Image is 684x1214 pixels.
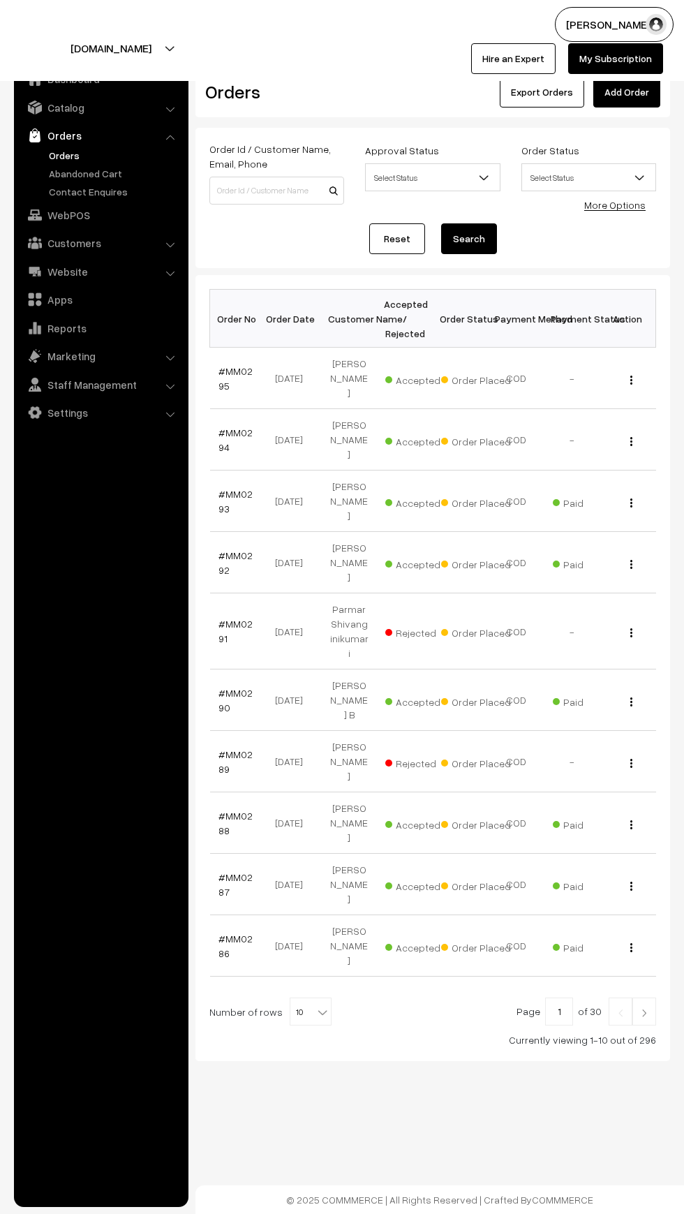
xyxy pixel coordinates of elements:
[17,259,184,284] a: Website
[17,372,184,397] a: Staff Management
[45,184,184,199] a: Contact Enquires
[441,753,511,771] span: Order Placed
[365,163,500,191] span: Select Status
[630,437,632,446] img: Menu
[265,290,321,348] th: Order Date
[385,753,455,771] span: Rejected
[433,290,489,348] th: Order Status
[265,471,321,532] td: [DATE]
[593,77,660,108] a: Add Order
[385,431,455,449] span: Accepted
[17,343,184,369] a: Marketing
[17,316,184,341] a: Reports
[489,290,544,348] th: Payment Method
[516,1005,540,1017] span: Page
[489,593,544,669] td: COD
[489,854,544,915] td: COD
[489,471,544,532] td: COD
[369,223,425,254] a: Reset
[205,81,343,103] h2: Orders
[521,163,656,191] span: Select Status
[489,348,544,409] td: COD
[638,1009,650,1017] img: Right
[385,691,455,709] span: Accepted
[441,223,497,254] button: Search
[553,691,623,709] span: Paid
[385,369,455,387] span: Accepted
[17,123,184,148] a: Orders
[265,854,321,915] td: [DATE]
[209,177,344,205] input: Order Id / Customer Name / Customer Email / Customer Phone
[441,691,511,709] span: Order Placed
[17,14,140,31] a: COMMMERCE
[218,365,253,392] a: #MM0295
[366,165,499,190] span: Select Status
[544,290,600,348] th: Payment Status
[209,1032,656,1047] div: Currently viewing 1-10 out of 296
[17,95,184,120] a: Catalog
[544,593,600,669] td: -
[265,792,321,854] td: [DATE]
[544,409,600,471] td: -
[321,532,377,593] td: [PERSON_NAME]
[489,792,544,854] td: COD
[195,1185,684,1214] footer: © 2025 COMMMERCE | All Rights Reserved | Crafted By
[265,409,321,471] td: [DATE]
[522,165,655,190] span: Select Status
[614,1009,627,1017] img: Left
[218,618,253,644] a: #MM0291
[385,814,455,832] span: Accepted
[630,376,632,385] img: Menu
[441,431,511,449] span: Order Placed
[500,77,584,108] button: Export Orders
[321,854,377,915] td: [PERSON_NAME]
[471,43,556,74] a: Hire an Expert
[555,7,674,42] button: [PERSON_NAME]…
[489,532,544,593] td: COD
[218,427,253,453] a: #MM0294
[377,290,433,348] th: Accepted / Rejected
[489,731,544,792] td: COD
[630,759,632,768] img: Menu
[385,492,455,510] span: Accepted
[553,875,623,894] span: Paid
[321,290,377,348] th: Customer Name
[265,731,321,792] td: [DATE]
[17,400,184,425] a: Settings
[218,810,253,836] a: #MM0288
[630,697,632,706] img: Menu
[568,43,663,74] a: My Subscription
[630,820,632,829] img: Menu
[218,933,253,959] a: #MM0286
[532,1194,593,1206] a: COMMMERCE
[441,875,511,894] span: Order Placed
[489,409,544,471] td: COD
[385,875,455,894] span: Accepted
[553,554,623,572] span: Paid
[441,622,511,640] span: Order Placed
[321,593,377,669] td: Parmar Shivanginikumari
[218,748,253,775] a: #MM0289
[17,202,184,228] a: WebPOS
[441,937,511,955] span: Order Placed
[578,1005,602,1017] span: of 30
[218,549,253,576] a: #MM0292
[630,628,632,637] img: Menu
[265,348,321,409] td: [DATE]
[218,871,253,898] a: #MM0287
[321,792,377,854] td: [PERSON_NAME]
[385,554,455,572] span: Accepted
[321,471,377,532] td: [PERSON_NAME]
[17,18,164,29] img: COMMMERCE
[45,166,184,181] a: Abandoned Cart
[218,687,253,713] a: #MM0290
[290,998,332,1026] span: 10
[210,290,266,348] th: Order No
[630,882,632,891] img: Menu
[321,409,377,471] td: [PERSON_NAME]
[321,915,377,977] td: [PERSON_NAME]
[209,1005,283,1019] span: Number of rows
[365,143,439,158] label: Approval Status
[600,290,656,348] th: Action
[265,915,321,977] td: [DATE]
